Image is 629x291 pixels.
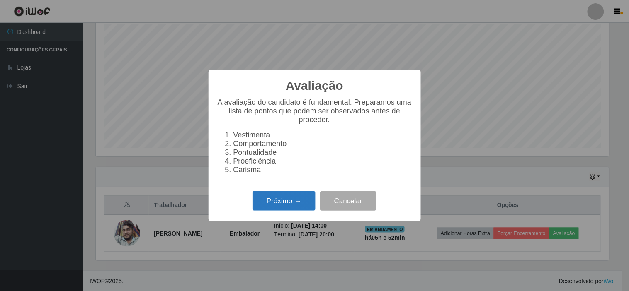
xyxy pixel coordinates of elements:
[233,131,413,139] li: Vestimenta
[233,139,413,148] li: Comportamento
[286,78,343,93] h2: Avaliação
[233,157,413,166] li: Proeficiência
[233,148,413,157] li: Pontualidade
[217,98,413,124] p: A avaliação do candidato é fundamental. Preparamos uma lista de pontos que podem ser observados a...
[233,166,413,174] li: Carisma
[253,191,316,211] button: Próximo →
[320,191,376,211] button: Cancelar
